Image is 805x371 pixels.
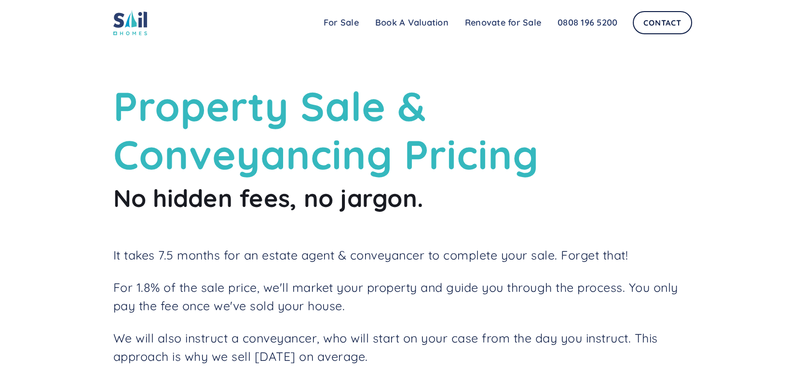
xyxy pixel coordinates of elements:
[549,13,626,32] a: 0808 196 5200
[633,11,692,34] a: Contact
[113,183,692,214] h2: No hidden fees, no jargon.
[457,13,549,32] a: Renovate for Sale
[113,246,692,264] p: It takes 7.5 months for an estate agent & conveyancer to complete your sale. Forget that!
[113,82,692,179] h1: Property Sale & Conveyancing Pricing
[113,10,147,35] img: sail home logo colored
[113,329,692,365] p: We will also instruct a conveyancer, who will start on your case from the day you instruct. This ...
[367,13,457,32] a: Book A Valuation
[315,13,367,32] a: For Sale
[113,278,692,315] p: For 1.8% of the sale price, we'll market your property and guide you through the process. You onl...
